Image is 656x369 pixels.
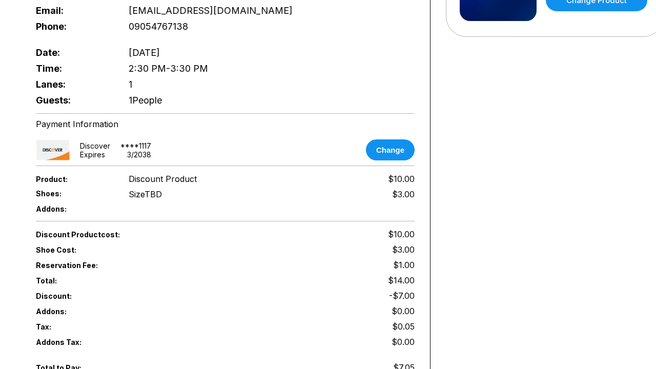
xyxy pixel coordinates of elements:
[36,95,112,106] span: Guests:
[129,79,132,90] span: 1
[129,189,162,199] div: Size TBD
[36,204,112,213] span: Addons:
[36,175,112,183] span: Product:
[36,261,225,270] span: Reservation Fee:
[392,337,415,347] span: $0.00
[129,47,160,58] span: [DATE]
[392,321,415,332] span: $0.05
[129,63,208,74] span: 2:30 PM - 3:30 PM
[36,47,112,58] span: Date:
[36,5,112,16] span: Email:
[36,245,112,254] span: Shoe Cost:
[388,174,415,184] span: $10.00
[36,63,112,74] span: Time:
[388,275,415,285] span: $14.00
[389,291,415,301] span: -$7.00
[366,139,415,160] button: Change
[129,21,188,32] span: 09054767138
[36,322,112,331] span: Tax:
[36,189,112,198] span: Shoes:
[36,292,225,300] span: Discount:
[36,119,415,129] div: Payment Information
[393,260,415,270] span: $1.00
[127,150,151,159] div: 3 / 2038
[36,338,112,346] span: Addons Tax:
[36,230,225,239] span: Discount Product cost:
[392,189,415,199] div: $3.00
[129,5,293,16] span: [EMAIL_ADDRESS][DOMAIN_NAME]
[129,95,162,106] span: 1 People
[36,79,112,90] span: Lanes:
[392,244,415,255] span: $3.00
[80,141,110,150] div: discover
[36,139,70,160] img: card
[388,229,415,239] span: $10.00
[80,150,105,159] div: Expires
[392,306,415,316] span: $0.00
[129,174,197,184] span: Discount Product
[36,276,225,285] span: Total:
[36,307,112,316] span: Addons:
[36,21,112,32] span: Phone:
